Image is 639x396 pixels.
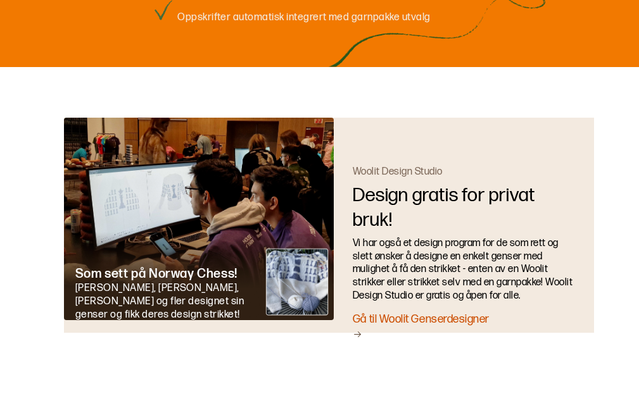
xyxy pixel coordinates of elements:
[353,312,575,342] a: Gå til Woolit Genserdesigner
[353,166,575,179] div: Woolit Design Studio
[75,282,253,321] div: [PERSON_NAME], [PERSON_NAME], [PERSON_NAME] og fler designet sin genser og fikk deres design stri...
[75,266,253,282] div: Som sett på Norway Chess !
[64,118,334,320] img: Illustrasjon av Woolit Design Studio Pro
[353,237,575,303] div: Vi har også et design program for de som rett og slett ønsker å designe en enkelt genser med muli...
[353,183,575,233] div: Design gratis for privat bruk !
